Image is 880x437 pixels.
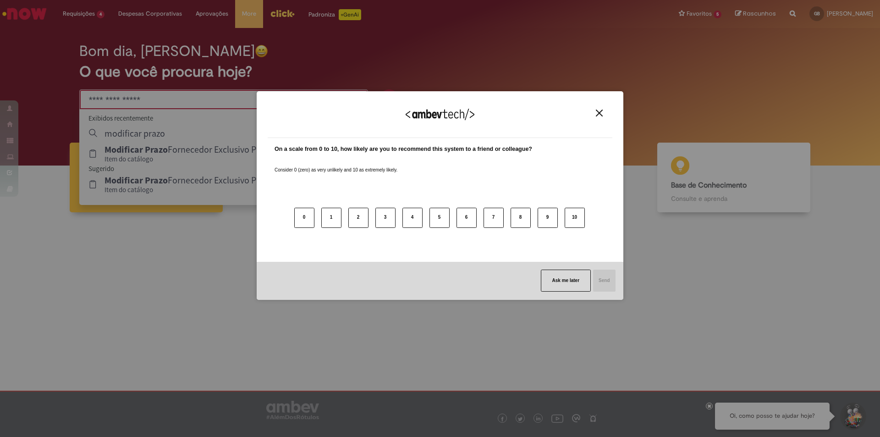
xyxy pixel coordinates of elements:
button: 3 [375,208,396,228]
button: 5 [429,208,450,228]
label: On a scale from 0 to 10, how likely are you to recommend this system to a friend or colleague? [275,145,532,154]
button: 2 [348,208,368,228]
label: Consider 0 (zero) as very unlikely and 10 as extremely likely. [275,156,397,173]
button: 1 [321,208,341,228]
img: Close [596,110,603,116]
button: Close [593,109,605,117]
button: 8 [511,208,531,228]
button: 0 [294,208,314,228]
button: 10 [565,208,585,228]
button: 6 [456,208,477,228]
img: Logo Ambevtech [406,109,474,120]
button: Ask me later [541,270,591,292]
button: 7 [484,208,504,228]
button: 9 [538,208,558,228]
button: 4 [402,208,423,228]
